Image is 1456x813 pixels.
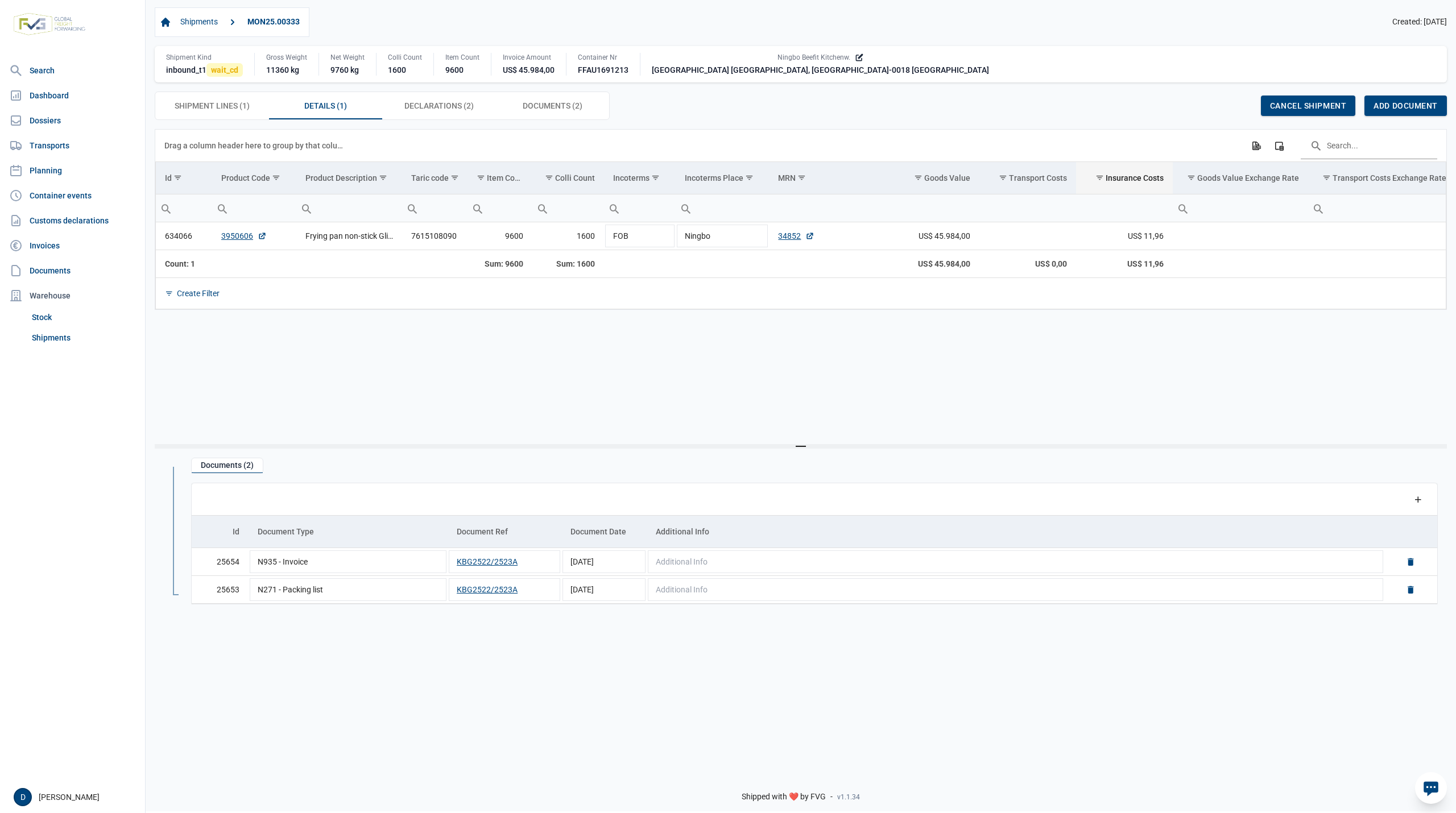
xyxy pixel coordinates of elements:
[468,222,532,250] td: 9600
[411,173,449,182] div: Taric code
[919,230,970,242] span: US$ 45.984,00
[656,585,708,594] span: Additional Info
[402,194,468,222] td: Filter cell
[830,792,833,802] span: -
[1076,194,1173,222] input: Filter cell
[532,194,604,222] td: Filter cell
[156,162,212,194] td: Column Id
[5,109,140,132] a: Dossiers
[1405,557,1416,567] a: Delete
[769,194,883,222] input: Filter cell
[1308,194,1329,222] div: Search box
[676,194,769,222] input: Filter cell
[1308,194,1455,222] input: Filter cell
[1408,489,1428,509] div: Add a row
[604,222,676,250] td: FOB
[555,173,595,182] div: Colli Count
[212,194,296,222] input: Filter cell
[797,173,806,182] span: Show filter options for column 'MRN'
[656,527,709,536] div: Additional Info
[647,516,1384,548] td: Column Additional Info
[233,527,239,536] div: Id
[164,136,347,155] div: Drag a column header here to group by that column
[1128,230,1164,242] span: US$ 11,96
[924,173,970,182] div: Goods Value
[266,64,307,76] div: 11360 kg
[604,162,676,194] td: Column Incoterms
[166,53,243,62] div: Shipment Kind
[1333,173,1446,182] div: Transport Costs Exchange Rate
[212,162,296,194] td: Column Product Code
[892,258,970,269] div: Goods Value US$ 45.984,00
[777,53,850,62] span: Ningbo Beefit Kitchenw.
[778,230,814,242] a: 34852
[578,53,628,62] div: Container Nr
[249,576,448,604] td: N271 - Packing list
[402,194,423,222] div: Search box
[258,527,314,536] div: Document Type
[1322,173,1331,182] span: Show filter options for column 'Transport Costs Exchange Rate'
[221,230,267,242] a: 3950606
[166,64,243,76] div: inbound_t1
[192,458,263,474] div: Documents (2)
[296,222,402,250] td: Frying pan non-stick Glints Spirit 32cm
[1173,162,1308,194] td: Column Goods Value Exchange Rate
[883,194,979,222] td: Filter cell
[613,173,650,182] div: Incoterms
[532,222,604,250] td: 1600
[742,792,826,802] span: Shipped with ❤️ by FVG
[561,516,647,548] td: Column Document Date
[201,483,1428,515] div: Data grid toolbar
[296,194,317,222] div: Search box
[604,194,624,222] div: Search box
[5,134,140,157] a: Transports
[604,194,676,222] input: Filter cell
[914,173,923,182] span: Show filter options for column 'Goods Value'
[487,173,524,182] div: Item Count
[578,64,628,76] div: FFAU1691213
[5,259,140,282] a: Documents
[1270,101,1346,110] span: Cancel shipment
[445,64,479,76] div: 9600
[173,173,182,182] span: Show filter options for column 'Id'
[296,194,402,222] td: Filter cell
[1095,173,1104,182] span: Show filter options for column 'Insurance Costs'
[272,173,280,182] span: Show filter options for column 'Product Code'
[979,162,1076,194] td: Column Transport Costs
[5,184,140,207] a: Container events
[156,194,212,222] input: Filter cell
[570,557,594,566] span: [DATE]
[448,516,561,548] td: Column Document Ref
[404,99,474,113] span: Declarations (2)
[192,516,249,548] td: Column Id
[999,173,1007,182] span: Show filter options for column 'Transport Costs'
[330,64,365,76] div: 9760 kg
[1009,173,1067,182] div: Transport Costs
[1261,96,1355,116] div: Cancel shipment
[305,173,377,182] div: Product Description
[1405,584,1416,595] a: Delete
[379,173,387,182] span: Show filter options for column 'Product Description'
[165,258,203,269] div: Id Count: 1
[165,230,203,242] div: 634066
[5,284,140,307] div: Warehouse
[330,53,365,62] div: Net Weight
[14,788,32,806] button: D
[9,9,90,40] img: FVG - Global freight forwarding
[988,258,1067,269] div: Transport Costs US$ 0,00
[477,173,485,182] span: Show filter options for column 'Item Count'
[177,288,220,298] div: Create Filter
[837,793,860,802] span: v1.1.34
[651,173,660,182] span: Show filter options for column 'Incoterms'
[457,584,518,595] button: KBG2522/2523A
[164,130,1437,161] div: Data grid toolbar
[457,556,518,567] button: KBG2522/2523A
[1106,173,1164,182] div: Insurance Costs
[5,159,140,182] a: Planning
[1246,135,1266,156] div: Export all data to Excel
[676,162,769,194] td: Column Incoterms Place
[176,13,222,32] a: Shipments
